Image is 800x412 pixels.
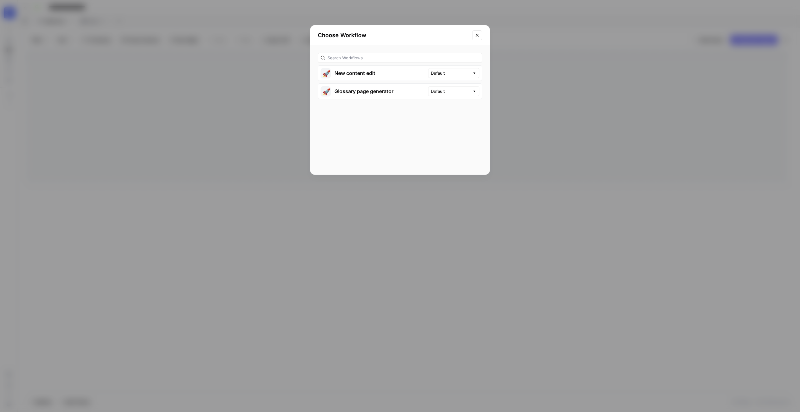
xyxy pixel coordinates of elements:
span: 🚀 [322,88,329,94]
h2: Choose Workflow [318,31,468,40]
input: Default [431,88,470,94]
button: 🚀New content edit [318,66,428,81]
button: 🚀Glossary page generator [318,84,428,99]
input: Default [431,70,470,76]
input: Search Workflows [327,55,479,61]
span: 🚀 [322,70,329,76]
button: Close modal [472,30,482,40]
